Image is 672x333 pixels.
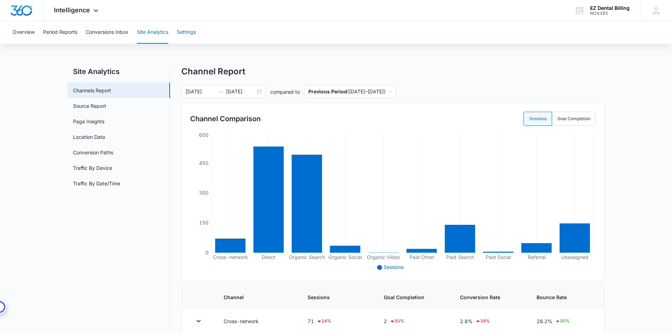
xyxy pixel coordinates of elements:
tspan: Paid Search [446,254,474,260]
h3: Channel Comparison [190,113,261,124]
div: 2 [384,317,443,326]
span: Channel [224,294,291,301]
a: Traffic By Date/Time [73,180,120,187]
button: Site Analytics [137,21,168,44]
tspan: Organic Social [328,254,362,260]
span: Sessions [308,294,367,301]
div: 24 % [316,317,331,326]
button: Conversions Inbox [86,21,128,44]
tspan: Direct [262,254,276,260]
div: 71 [308,317,367,326]
h2: Site Analytics [67,66,170,77]
tspan: 450 [199,160,208,166]
span: Intelligence [54,6,90,14]
div: account id [590,11,630,16]
tspan: Paid Other [410,254,434,260]
tspan: 150 [199,220,208,226]
button: Period Reports [43,21,77,44]
span: Bounce Rate [537,294,593,301]
tspan: 600 [199,132,208,138]
span: swap-right [218,89,223,94]
a: Conversion Paths [73,149,113,156]
a: Location Data [73,133,105,141]
span: to [218,89,223,94]
a: Source Report [73,102,106,110]
div: 30 % [555,317,570,326]
a: Channels Report [73,87,111,94]
tspan: Organic Search [289,254,325,260]
tspan: Cross-network [213,254,248,260]
p: compared to [270,88,300,95]
button: Toggle Row Expanded [193,315,204,327]
input: End date [226,88,255,95]
tspan: Unassigned [561,254,588,260]
span: ( [DATE] – [DATE] ) [308,86,392,98]
label: Goal Completion [552,112,596,126]
label: Sessions [523,112,552,126]
span: Conversion Rate [460,294,519,301]
tspan: Referral [528,254,546,260]
tspan: 300 [199,190,208,196]
div: 34 % [475,317,490,326]
button: Overview [13,21,35,44]
div: 28.2% [537,317,593,326]
button: Settings [177,21,196,44]
a: Traffic By Device [73,164,112,172]
div: 50 % [389,317,404,326]
div: 2.8% [460,317,519,326]
h1: Channel Report [181,66,245,77]
p: Previous Period [308,88,347,94]
span: Sessions [383,264,404,270]
span: Goal Completion [384,294,443,301]
tspan: Paid Social [486,254,511,260]
tspan: 0 [205,249,208,255]
a: Page Insights [73,118,104,125]
tspan: Organic Video [367,254,400,260]
input: Start date [186,88,215,95]
div: account name [590,5,630,11]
